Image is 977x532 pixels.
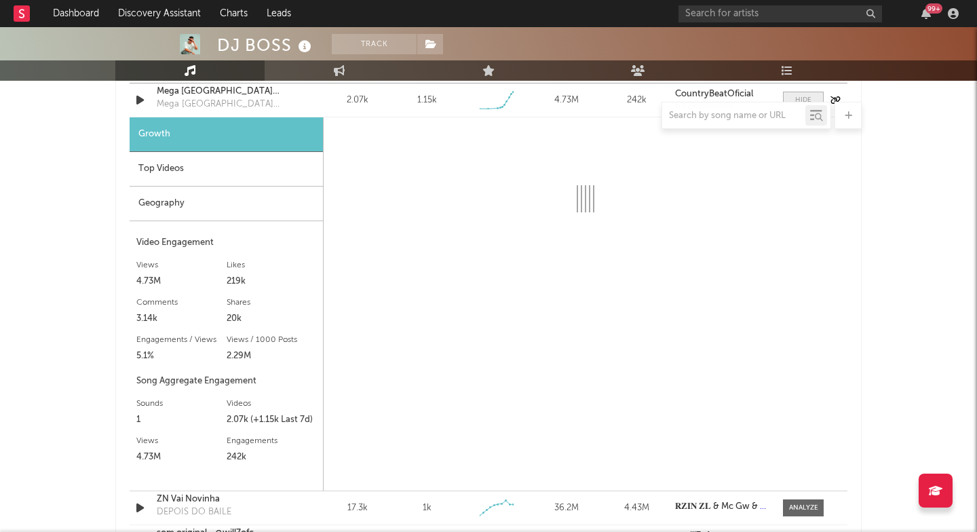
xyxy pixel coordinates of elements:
div: Engagements [227,433,317,449]
div: 242k [605,94,668,107]
div: 242k [227,449,317,465]
a: 𝐑𝐙𝐈𝐍 𝐙𝐋 & Mc Gw & Só Hits Records [675,502,769,512]
div: DEPOIS DO BAILE [157,506,231,519]
div: DJ BOSS [217,34,315,56]
strong: 𝐑𝐙𝐈𝐍 𝐙𝐋 & Mc Gw & Só Hits Records [675,502,824,511]
div: Mega [GEOGRAPHIC_DATA][PERSON_NAME] [157,98,299,111]
input: Search for artists [678,5,882,22]
div: Sounds [136,396,227,412]
a: CountryBeatOficial [675,90,769,99]
a: ZN Vai Novinha [157,493,299,506]
div: 17.3k [326,501,389,515]
div: Top Videos [130,152,323,187]
div: 20k [227,311,317,327]
div: 4.73M [535,94,598,107]
div: 4.43M [605,501,668,515]
div: 5.1% [136,348,227,364]
div: Growth [130,117,323,152]
div: Shares [227,294,317,311]
div: 36.2M [535,501,598,515]
div: Views / 1000 Posts [227,332,317,348]
div: Views [136,433,227,449]
div: 219k [227,273,317,290]
button: Track [332,34,417,54]
div: 2.07k (+1.15k Last 7d) [227,412,317,428]
div: 4.73M [136,273,227,290]
div: 99 + [925,3,942,14]
div: 2.29M [227,348,317,364]
div: Videos [227,396,317,412]
div: Comments [136,294,227,311]
div: 1k [423,501,432,515]
div: Engagements / Views [136,332,227,348]
button: 99+ [921,8,931,19]
div: Video Engagement [136,235,316,251]
div: 2.07k [326,94,389,107]
div: 1 [136,412,227,428]
div: Song Aggregate Engagement [136,373,316,389]
div: Views [136,257,227,273]
div: 3.14k [136,311,227,327]
div: 1.15k [417,94,437,107]
div: 4.73M [136,449,227,465]
div: Likes [227,257,317,273]
input: Search by song name or URL [662,111,805,121]
div: Geography [130,187,323,221]
strong: CountryBeatOficial [675,90,753,98]
a: Mega [GEOGRAPHIC_DATA][PERSON_NAME] [157,85,299,98]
